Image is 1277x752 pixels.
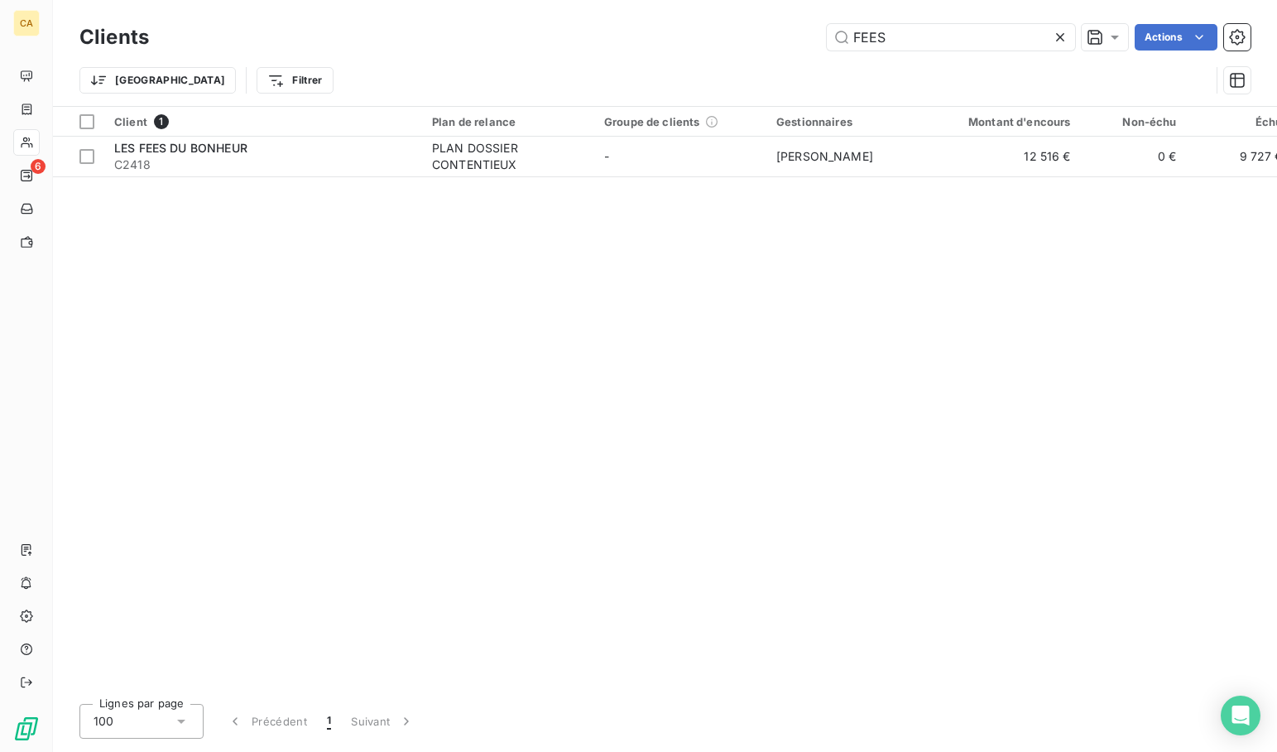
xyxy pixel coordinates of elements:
span: 1 [154,114,169,129]
span: 6 [31,159,46,174]
div: Plan de relance [432,115,584,128]
div: Montant d'encours [948,115,1071,128]
button: 1 [317,704,341,739]
button: Actions [1135,24,1217,51]
div: PLAN DOSSIER CONTENTIEUX [432,140,584,173]
span: [PERSON_NAME] [776,149,873,163]
span: 100 [94,713,113,730]
span: Client [114,115,147,128]
button: Précédent [217,704,317,739]
span: Groupe de clients [604,115,700,128]
div: CA [13,10,40,36]
span: LES FEES DU BONHEUR [114,141,247,155]
span: 1 [327,713,331,730]
span: C2418 [114,157,412,173]
td: 0 € [1081,137,1187,176]
img: Logo LeanPay [13,716,40,742]
div: Non-échu [1091,115,1177,128]
td: 12 516 € [939,137,1081,176]
h3: Clients [79,22,149,52]
button: [GEOGRAPHIC_DATA] [79,67,236,94]
div: Gestionnaires [776,115,929,128]
button: Filtrer [257,67,333,94]
input: Rechercher [827,24,1075,51]
button: Suivant [341,704,425,739]
div: Open Intercom Messenger [1221,696,1260,735]
span: - [604,149,609,163]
